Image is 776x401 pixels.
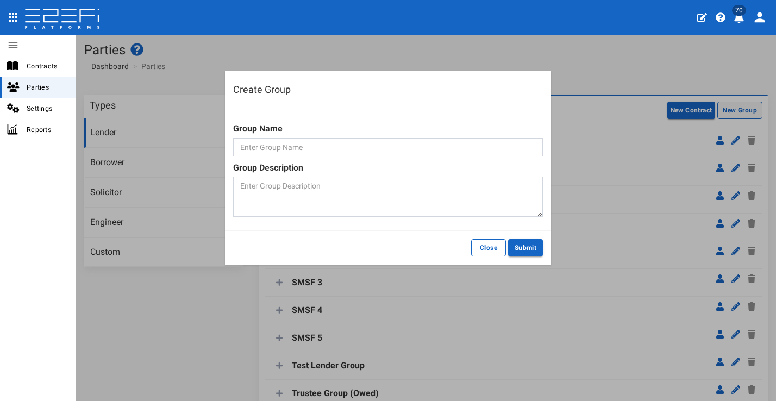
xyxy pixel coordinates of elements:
button: Submit [508,239,543,256]
label: Group Name [233,123,283,135]
span: Settings [27,102,67,115]
span: Reports [27,123,67,136]
h4: Create Group [233,84,543,95]
label: Group Description [233,162,303,174]
span: Contracts [27,60,67,72]
input: Enter Group Name [233,138,543,156]
span: Parties [27,81,67,93]
button: Close [471,239,506,256]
